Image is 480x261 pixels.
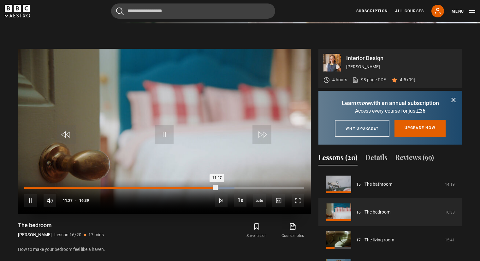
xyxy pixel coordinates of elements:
i: more [356,100,370,106]
button: Mute [44,194,56,207]
span: 16:39 [79,195,89,206]
video-js: Video Player [18,49,311,214]
button: Details [365,152,388,165]
button: Pause [24,194,37,207]
p: 4.5 (99) [400,77,415,83]
a: Upgrade now [394,120,446,137]
a: Course notes [275,221,311,240]
span: auto [253,194,266,207]
button: Playback Rate [234,194,246,207]
button: Fullscreen [292,194,304,207]
p: Learn with an annual subscription [326,99,455,107]
svg: BBC Maestro [5,5,30,17]
p: 4 hours [332,77,347,83]
div: Current quality: 720p [253,194,266,207]
p: Access every course for just [326,107,455,115]
span: - [75,198,77,203]
a: Subscription [356,8,388,14]
p: How to make your bedroom feel like a haven. [18,246,311,253]
a: All Courses [395,8,424,14]
input: Search [111,3,275,19]
button: Captions [272,194,285,207]
span: £36 [417,108,425,114]
button: Next Lesson [215,194,228,207]
p: [PERSON_NAME] [346,64,457,70]
a: The bedroom [364,209,390,215]
button: Submit the search query [116,7,124,15]
span: 11:27 [63,195,73,206]
a: 98 page PDF [352,77,386,83]
a: The living room [364,237,394,243]
div: Progress Bar [24,187,304,189]
p: Interior Design [346,55,457,61]
a: The bathroom [364,181,392,188]
button: Toggle navigation [452,8,475,15]
p: 17 mins [88,232,104,238]
button: Lessons (20) [318,152,358,165]
p: Lesson 16/20 [54,232,81,238]
h1: The bedroom [18,221,104,229]
button: Reviews (99) [395,152,434,165]
a: Why upgrade? [335,120,389,137]
button: Save lesson [239,221,275,240]
p: [PERSON_NAME] [18,232,52,238]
